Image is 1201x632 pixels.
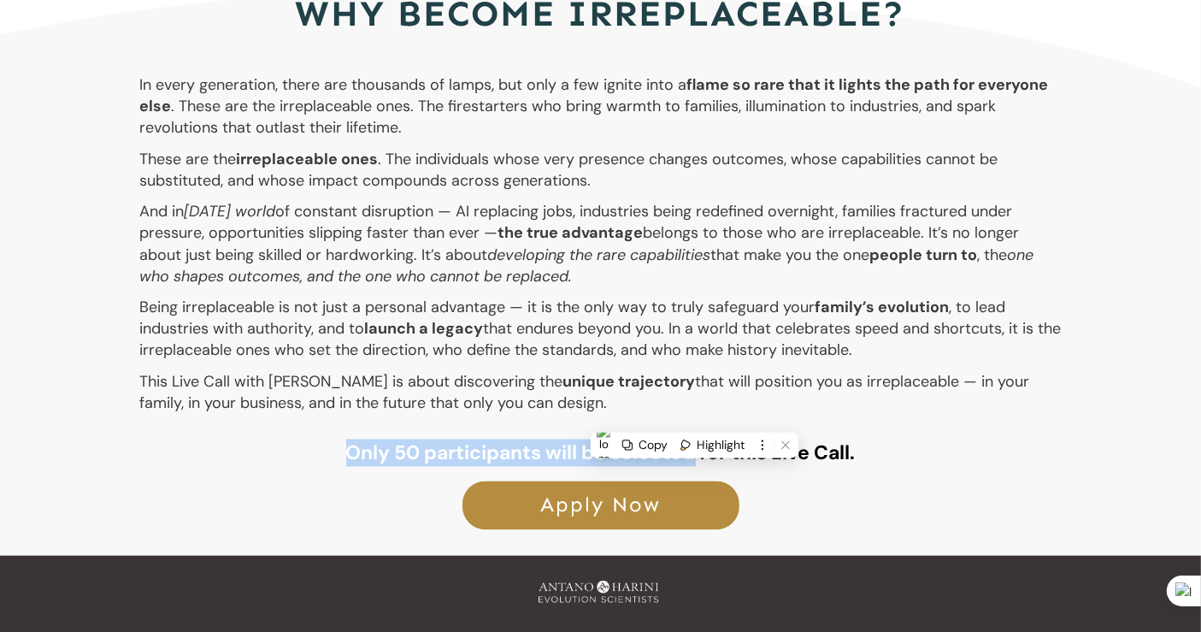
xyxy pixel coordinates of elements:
strong: Only 50 participants will be selected for this Live Call. [346,440,856,466]
p: This Live Call with [PERSON_NAME] is about discovering the that will position you as irreplaceabl... [140,372,1062,424]
img: A&H_Ev png [521,573,680,613]
em: one who shapes outcomes, and the one who cannot be replaced. [140,245,1034,287]
em: developing the rare capabilities [488,245,711,266]
p: These are the . The individuals whose very presence changes outcomes, whose capabilities cannot b... [140,150,1062,202]
strong: irreplaceable ones [237,150,379,170]
span: Apply Now [481,493,721,518]
p: And in of constant disruption — AI replacing jobs, industries being redefined overnight, families... [140,202,1062,298]
strong: the true advantage [498,223,644,244]
p: In every generation, there are thousands of lamps, but only a few ignite into a . These are the i... [140,75,1062,150]
strong: family’s evolution [815,298,950,318]
strong: unique trajectory [563,372,696,393]
strong: people turn to [870,245,978,266]
strong: flame so rare that it lights the path for everyone else [140,75,1049,117]
strong: launch a legacy [365,319,484,340]
a: Apply Now [462,481,739,530]
em: [DATE] world [185,202,276,222]
p: Being irreplaceable is not just a personal advantage — it is the only way to truly safeguard your... [140,298,1062,372]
